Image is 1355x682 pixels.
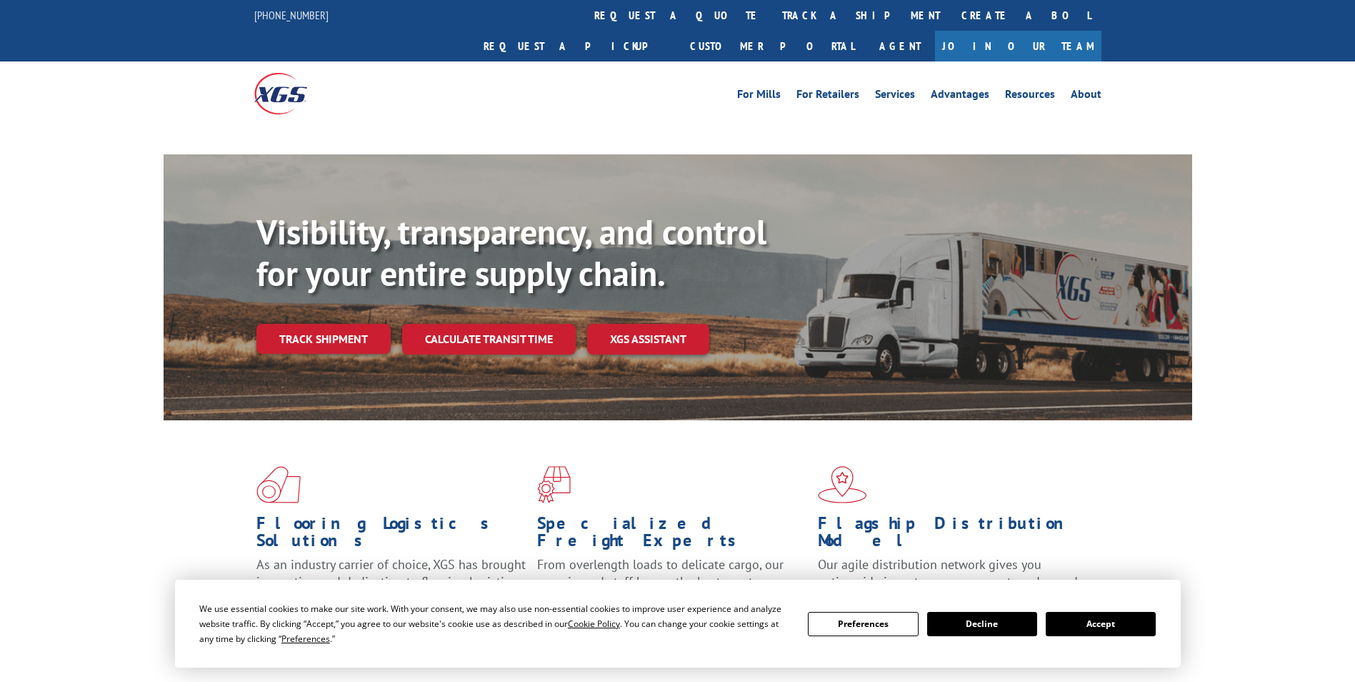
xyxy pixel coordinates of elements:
a: Join Our Team [935,31,1101,61]
a: [PHONE_NUMBER] [254,8,329,22]
span: Preferences [281,633,330,645]
span: Our agile distribution network gives you nationwide inventory management on demand. [818,556,1081,590]
div: We use essential cookies to make our site work. With your consent, we may also use non-essential ... [199,601,791,646]
a: Calculate transit time [402,324,576,355]
a: For Mills [737,89,781,104]
span: As an industry carrier of choice, XGS has brought innovation and dedication to flooring logistics... [256,556,526,607]
button: Decline [927,612,1037,636]
a: For Retailers [796,89,859,104]
a: Services [875,89,915,104]
a: Track shipment [256,324,391,354]
div: Cookie Consent Prompt [175,580,1181,668]
a: Advantages [931,89,989,104]
a: Request a pickup [473,31,679,61]
h1: Flagship Distribution Model [818,515,1088,556]
img: xgs-icon-total-supply-chain-intelligence-red [256,466,301,503]
img: xgs-icon-flagship-distribution-model-red [818,466,867,503]
a: XGS ASSISTANT [587,324,709,355]
span: Cookie Policy [568,618,620,630]
img: xgs-icon-focused-on-flooring-red [537,466,571,503]
button: Preferences [808,612,918,636]
a: Resources [1005,89,1055,104]
a: Customer Portal [679,31,865,61]
button: Accept [1046,612,1156,636]
h1: Specialized Freight Experts [537,515,807,556]
h1: Flooring Logistics Solutions [256,515,526,556]
a: About [1071,89,1101,104]
p: From overlength loads to delicate cargo, our experienced staff knows the best way to move your fr... [537,556,807,620]
b: Visibility, transparency, and control for your entire supply chain. [256,209,766,295]
a: Agent [865,31,935,61]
